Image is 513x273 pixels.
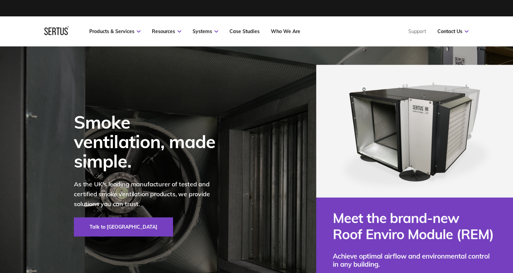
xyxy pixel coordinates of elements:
[193,28,218,34] a: Systems
[229,28,260,34] a: Case Studies
[74,179,224,209] p: As the UK's leading manufacturer of tested and certified smoke ventilation products, we provide s...
[271,28,300,34] a: Who We Are
[74,217,173,236] a: Talk to [GEOGRAPHIC_DATA]
[74,112,224,171] div: Smoke ventilation, made simple.
[152,28,181,34] a: Resources
[437,28,469,34] a: Contact Us
[89,28,141,34] a: Products & Services
[408,28,426,34] a: Support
